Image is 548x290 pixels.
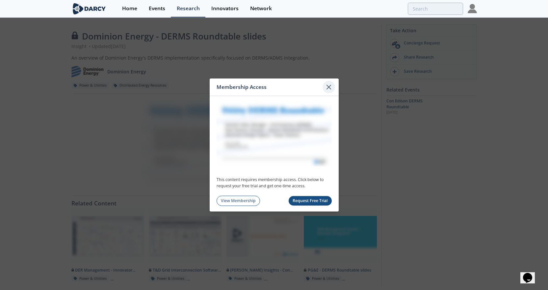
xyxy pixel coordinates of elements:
div: Research [177,6,200,11]
button: Request Free Trial [289,196,332,206]
iframe: chat widget [520,264,541,283]
div: Innovators [211,6,239,11]
div: Membership Access [217,81,323,93]
div: Home [122,6,137,11]
p: This content requires membership access. Click below to request your free trial and get one-time ... [217,177,332,189]
div: Events [149,6,165,11]
div: Network [250,6,272,11]
a: View Membership [217,196,260,206]
img: Profile [468,4,477,13]
input: Advanced Search [408,3,463,15]
img: Membership [217,102,332,167]
img: logo-wide.svg [71,3,107,14]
